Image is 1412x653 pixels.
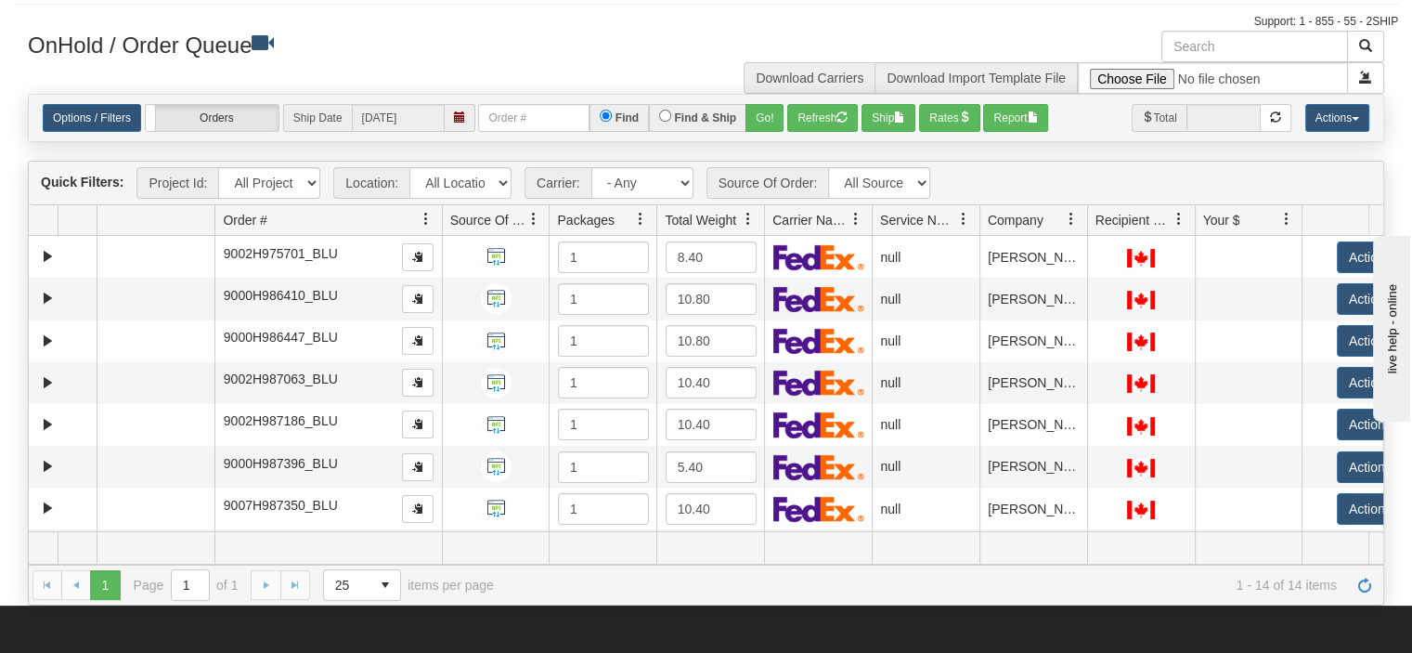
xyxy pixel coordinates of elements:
[136,167,218,199] span: Project Id:
[665,211,736,229] span: Total Weight
[481,368,512,398] img: API
[1350,570,1380,600] a: Refresh
[29,162,1383,205] div: grid toolbar
[979,362,1087,404] td: [PERSON_NAME]
[402,327,434,355] button: Copy to clipboard
[773,244,864,270] img: FedEx Express®
[41,173,123,191] label: Quick Filters:
[90,570,120,600] span: Page 1
[1078,62,1348,94] input: Import
[1369,231,1410,421] iframe: chat widget
[146,105,279,131] label: Orders
[36,330,59,353] a: Expand
[773,328,864,354] img: FedEx Express®
[525,167,591,199] span: Carrier:
[872,236,979,278] td: null
[402,369,434,397] button: Copy to clipboard
[36,413,59,437] a: Expand
[872,404,979,446] td: null
[481,283,512,314] img: API
[979,320,1087,362] td: [PERSON_NAME]
[1337,451,1411,483] button: Actions
[880,211,956,229] span: Service Name
[481,326,512,357] img: API
[402,495,434,523] button: Copy to clipboard
[615,110,639,126] label: Find
[773,286,864,312] img: FedEx Express®
[979,446,1087,488] td: [PERSON_NAME]
[14,16,172,30] div: live help - online
[481,493,512,524] img: API
[1127,291,1155,309] img: CA
[1127,501,1155,519] img: CA
[1337,367,1411,398] button: Actions
[520,578,1337,593] span: 1 - 14 of 14 items
[1127,459,1155,477] img: CA
[1127,417,1155,436] img: CA
[1163,203,1195,235] a: Recipient Country filter column settings
[887,71,1066,85] a: Download Import Template File
[861,104,915,132] button: Ship
[410,203,442,235] a: Order # filter column settings
[481,242,512,272] img: API
[1337,283,1411,315] button: Actions
[979,529,1087,571] td: [PERSON_NAME]
[773,454,864,480] img: FedEx Express®
[36,455,59,478] a: Expand
[983,104,1048,132] button: Report
[872,446,979,488] td: null
[1056,203,1087,235] a: Company filter column settings
[773,370,864,396] img: FedEx Express®
[1337,493,1411,525] button: Actions
[1337,242,1411,273] button: Actions
[979,488,1087,529] td: [PERSON_NAME]
[772,211,848,229] span: Carrier Name
[223,211,266,229] span: Order #
[323,569,401,601] span: Page sizes drop down
[773,411,864,438] img: FedEx Express®
[323,569,494,601] span: items per page
[402,453,434,481] button: Copy to clipboard
[787,104,858,132] button: Refresh
[481,451,512,482] img: API
[872,362,979,404] td: null
[370,570,400,600] span: select
[1203,211,1240,229] span: Your $
[1095,211,1172,229] span: Recipient Country
[919,104,979,132] button: Rates
[625,203,656,235] a: Packages filter column settings
[1161,31,1348,62] input: Search
[402,411,434,438] button: Copy to clipboard
[36,287,59,310] a: Expand
[872,278,979,320] td: null
[224,330,338,345] span: 9000H986447_BLU
[773,496,864,522] img: FedEx Express®
[745,104,784,132] button: Go!
[1337,409,1411,440] button: Actions
[1127,333,1155,351] img: CA
[224,498,338,513] span: 9007H987350_BLU
[172,570,209,600] input: Page 1
[840,203,872,235] a: Carrier Name filter column settings
[872,529,979,571] td: null
[1132,104,1185,132] span: Total
[756,71,863,85] a: Download Carriers
[402,285,434,313] button: Copy to clipboard
[402,243,434,271] button: Copy to clipboard
[557,211,614,229] span: Packages
[283,104,352,132] span: Ship Date
[450,211,526,229] span: Source Of Order
[36,497,59,520] a: Expand
[224,372,338,386] span: 9002H987063_BLU
[224,456,338,471] span: 9000H987396_BLU
[517,203,549,235] a: Source Of Order filter column settings
[1127,249,1155,268] img: CA
[28,31,693,58] h3: OnHold / Order Queue
[43,104,141,132] a: Options / Filters
[674,110,736,126] label: Find & Ship
[36,372,59,395] a: Expand
[333,167,409,199] span: Location:
[481,410,512,440] img: API
[14,14,1398,30] div: Support: 1 - 855 - 55 - 2SHIP
[979,404,1087,446] td: [PERSON_NAME]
